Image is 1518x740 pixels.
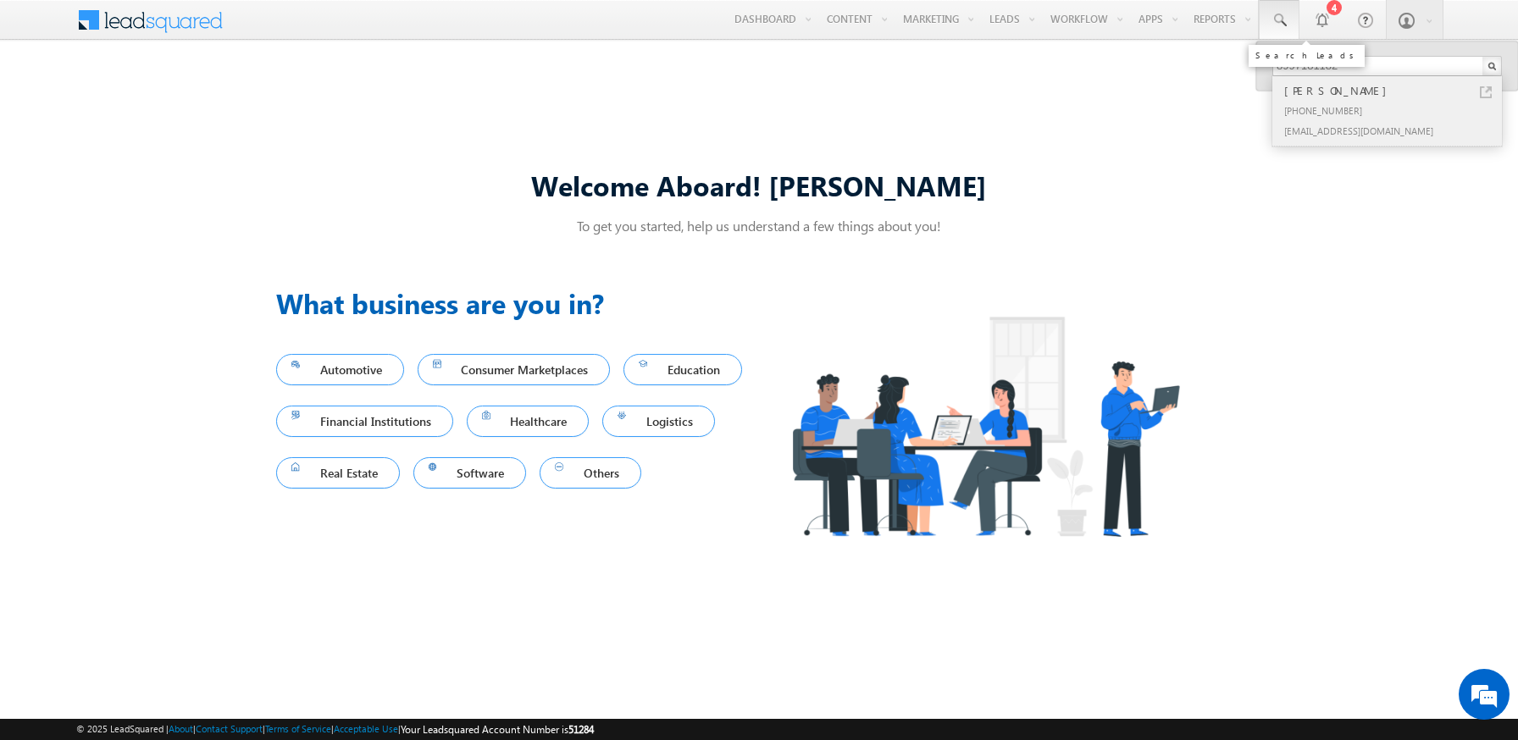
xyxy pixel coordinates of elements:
[1255,50,1358,60] div: Search Leads
[401,723,594,736] span: Your Leadsquared Account Number is
[196,723,263,734] a: Contact Support
[291,461,385,484] span: Real Estate
[1281,120,1508,141] div: [EMAIL_ADDRESS][DOMAIN_NAME]
[334,723,398,734] a: Acceptable Use
[1281,100,1508,120] div: [PHONE_NUMBER]
[433,358,596,381] span: Consumer Marketplaces
[291,410,438,433] span: Financial Institutions
[618,410,700,433] span: Logistics
[639,358,727,381] span: Education
[76,721,594,737] span: © 2025 LeadSquared | | | | |
[429,461,512,484] span: Software
[276,167,1242,203] div: Welcome Aboard! [PERSON_NAME]
[759,283,1211,570] img: Industry.png
[482,410,574,433] span: Healthcare
[276,217,1242,235] p: To get you started, help us understand a few things about you!
[1272,56,1502,76] input: Search Leads
[291,358,389,381] span: Automotive
[1281,81,1508,100] div: [PERSON_NAME]
[276,283,759,323] h3: What business are you in?
[568,723,594,736] span: 51284
[555,461,626,484] span: Others
[265,723,331,734] a: Terms of Service
[169,723,193,734] a: About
